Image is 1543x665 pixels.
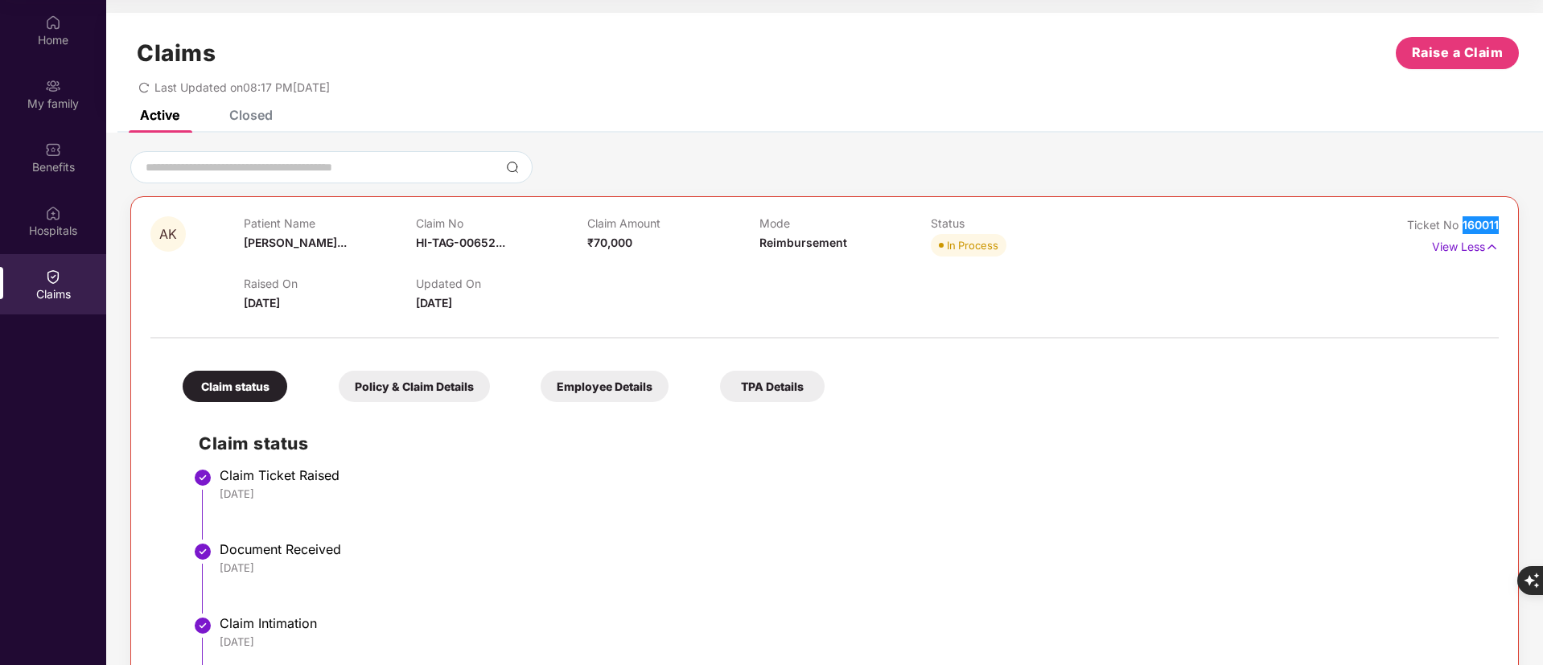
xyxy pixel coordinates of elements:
p: Claim Amount [587,216,759,230]
h1: Claims [137,39,216,67]
img: svg+xml;base64,PHN2ZyBpZD0iSG9zcGl0YWxzIiB4bWxucz0iaHR0cDovL3d3dy53My5vcmcvMjAwMC9zdmciIHdpZHRoPS... [45,205,61,221]
span: 160011 [1463,218,1499,232]
span: Raise a Claim [1412,43,1504,63]
div: Policy & Claim Details [339,371,490,402]
div: Document Received [220,541,1483,557]
div: In Process [947,237,998,253]
div: Employee Details [541,371,669,402]
span: Last Updated on 08:17 PM[DATE] [154,80,330,94]
img: svg+xml;base64,PHN2ZyBpZD0iU3RlcC1Eb25lLTMyeDMyIiB4bWxucz0iaHR0cDovL3d3dy53My5vcmcvMjAwMC9zdmciIH... [193,468,212,487]
div: Active [140,107,179,123]
span: HI-TAG-00652... [416,236,505,249]
h2: Claim status [199,430,1483,457]
div: [DATE] [220,560,1483,575]
div: [DATE] [220,634,1483,649]
p: Patient Name [244,216,415,230]
div: TPA Details [720,371,825,402]
span: [PERSON_NAME]... [244,236,347,249]
p: Mode [759,216,931,230]
p: Raised On [244,277,415,290]
img: svg+xml;base64,PHN2ZyBpZD0iU3RlcC1Eb25lLTMyeDMyIiB4bWxucz0iaHR0cDovL3d3dy53My5vcmcvMjAwMC9zdmciIH... [193,542,212,561]
img: svg+xml;base64,PHN2ZyBpZD0iQmVuZWZpdHMiIHhtbG5zPSJodHRwOi8vd3d3LnczLm9yZy8yMDAwL3N2ZyIgd2lkdGg9Ij... [45,142,61,158]
button: Raise a Claim [1396,37,1519,69]
span: redo [138,80,150,94]
img: svg+xml;base64,PHN2ZyBpZD0iSG9tZSIgeG1sbnM9Imh0dHA6Ly93d3cudzMub3JnLzIwMDAvc3ZnIiB3aWR0aD0iMjAiIG... [45,14,61,31]
img: svg+xml;base64,PHN2ZyBpZD0iQ2xhaW0iIHhtbG5zPSJodHRwOi8vd3d3LnczLm9yZy8yMDAwL3N2ZyIgd2lkdGg9IjIwIi... [45,269,61,285]
p: Updated On [416,277,587,290]
img: svg+xml;base64,PHN2ZyBpZD0iU2VhcmNoLTMyeDMyIiB4bWxucz0iaHR0cDovL3d3dy53My5vcmcvMjAwMC9zdmciIHdpZH... [506,161,519,174]
div: Closed [229,107,273,123]
div: [DATE] [220,486,1483,501]
span: ₹70,000 [587,236,632,249]
div: Claim Ticket Raised [220,467,1483,483]
div: Claim status [183,371,287,402]
span: Reimbursement [759,236,847,249]
span: AK [159,228,177,241]
span: Ticket No [1407,218,1463,232]
img: svg+xml;base64,PHN2ZyB4bWxucz0iaHR0cDovL3d3dy53My5vcmcvMjAwMC9zdmciIHdpZHRoPSIxNyIgaGVpZ2h0PSIxNy... [1485,238,1499,256]
img: svg+xml;base64,PHN2ZyB3aWR0aD0iMjAiIGhlaWdodD0iMjAiIHZpZXdCb3g9IjAgMCAyMCAyMCIgZmlsbD0ibm9uZSIgeG... [45,78,61,94]
span: [DATE] [244,296,280,310]
span: [DATE] [416,296,452,310]
p: Claim No [416,216,587,230]
div: Claim Intimation [220,615,1483,631]
p: Status [931,216,1102,230]
p: View Less [1432,234,1499,256]
img: svg+xml;base64,PHN2ZyBpZD0iU3RlcC1Eb25lLTMyeDMyIiB4bWxucz0iaHR0cDovL3d3dy53My5vcmcvMjAwMC9zdmciIH... [193,616,212,635]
